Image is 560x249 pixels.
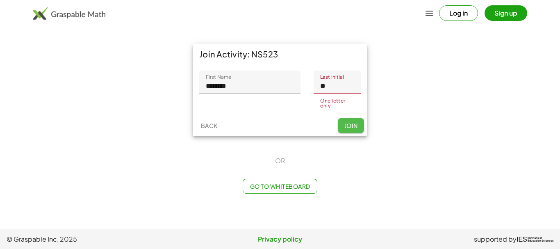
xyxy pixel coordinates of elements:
[243,179,317,194] button: Go to Whiteboard
[528,237,553,242] span: Institute of Education Sciences
[193,44,367,64] div: Join Activity: NS523
[275,156,285,166] span: OR
[196,118,222,133] button: Back
[189,234,371,244] a: Privacy policy
[250,183,310,190] span: Go to Whiteboard
[320,98,348,108] div: One letter only.
[485,5,527,21] button: Sign up
[517,234,553,244] a: IESInstitute ofEducation Sciences
[200,122,217,129] span: Back
[517,235,527,243] span: IES
[474,234,517,244] span: supported by
[338,118,364,133] button: Join
[7,234,189,244] span: © Graspable Inc, 2025
[439,5,478,21] button: Log in
[344,122,357,129] span: Join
